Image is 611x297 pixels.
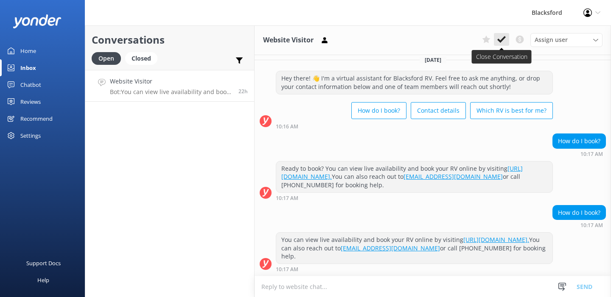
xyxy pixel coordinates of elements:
strong: 10:17 AM [276,196,298,201]
p: Bot: You can view live availability and book your RV online by visiting [URL][DOMAIN_NAME]. You c... [110,88,232,96]
h2: Conversations [92,32,248,48]
a: [EMAIL_ADDRESS][DOMAIN_NAME] [341,244,440,252]
button: Which RV is best for me? [470,102,553,119]
strong: 10:17 AM [580,223,603,228]
div: Recommend [20,110,53,127]
div: Closed [125,52,157,65]
span: Oct 02 2025 10:17am (UTC -06:00) America/Chihuahua [238,88,248,95]
div: Open [92,52,121,65]
div: Chatbot [20,76,41,93]
div: Oct 02 2025 10:17am (UTC -06:00) America/Chihuahua [276,195,553,201]
a: [URL][DOMAIN_NAME]. [281,164,523,181]
strong: 10:16 AM [276,124,298,129]
strong: 10:17 AM [276,267,298,272]
button: How do I book? [351,102,406,119]
div: Oct 02 2025 10:16am (UTC -06:00) America/Chihuahua [276,123,553,129]
span: Assign user [535,35,568,44]
strong: 10:17 AM [580,152,603,157]
div: You can view live availability and book your RV online by visiting You can also reach out to or c... [276,233,552,264]
div: Support Docs [26,255,61,272]
button: Contact details [411,102,466,119]
div: How do I book? [553,205,605,220]
div: Oct 02 2025 10:17am (UTC -06:00) America/Chihuahua [276,266,553,272]
div: Inbox [20,59,36,76]
div: Settings [20,127,41,144]
div: Assign User [530,33,603,47]
span: [DATE] [420,56,446,64]
a: [EMAIL_ADDRESS][DOMAIN_NAME] [404,172,503,180]
div: Oct 02 2025 10:17am (UTC -06:00) America/Chihuahua [552,222,606,228]
h4: Website Visitor [110,77,232,86]
a: Open [92,53,125,63]
div: Home [20,42,36,59]
a: Website VisitorBot:You can view live availability and book your RV online by visiting [URL][DOMAI... [85,70,254,102]
div: Help [37,272,49,289]
div: Oct 02 2025 10:17am (UTC -06:00) America/Chihuahua [552,151,606,157]
div: Ready to book? You can view live availability and book your RV online by visiting You can also re... [276,161,552,192]
div: How do I book? [553,134,605,148]
a: [URL][DOMAIN_NAME]. [463,236,529,244]
div: Reviews [20,93,41,110]
div: Hey there! 👋 I'm a virtual assistant for Blacksford RV. Feel free to ask me anything, or drop you... [276,71,552,94]
img: yonder-white-logo.png [13,14,62,28]
h3: Website Visitor [263,35,314,46]
a: Closed [125,53,162,63]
